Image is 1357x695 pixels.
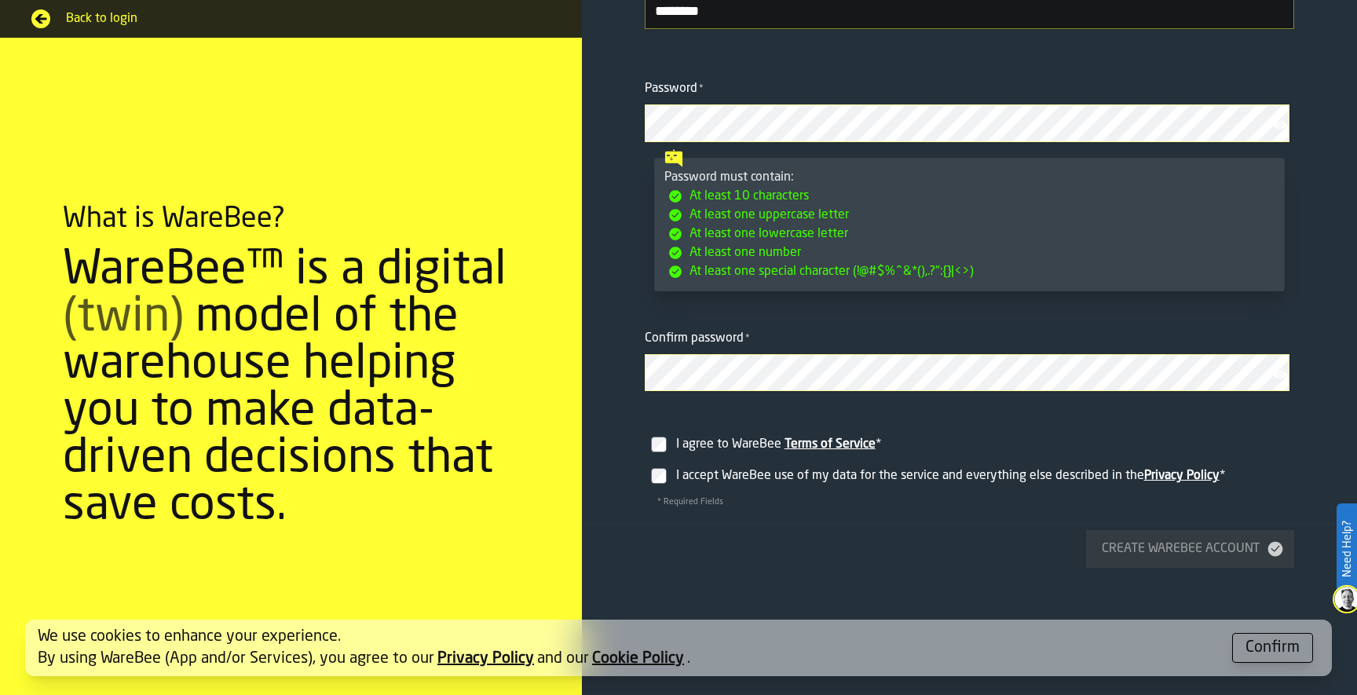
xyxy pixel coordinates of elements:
label: InputCheckbox-label-react-aria3775182229-:r1k: [645,416,1294,460]
div: Create WareBee Account [1095,540,1266,558]
div: InputCheckbox-react-aria3775182229-:r1k: [673,432,1291,457]
label: button-toolbar-Confirm password [645,329,1294,392]
div: InputCheckbox-react-aria3775182229-:r1l: [673,463,1291,488]
div: WareBee™ is a digital model of the warehouse helping you to make data-driven decisions that save ... [63,247,519,530]
span: Required [745,333,750,344]
label: Need Help? [1338,505,1355,593]
div: We use cookies to enhance your experience. By using WareBee (App and/or Services), you agree to o... [38,626,1220,670]
button: button- [1232,633,1313,663]
div: Password [645,79,1294,98]
button: button-Create WareBee Account [1086,530,1294,568]
div: I agree to WareBee * [676,435,1288,454]
button: button-toolbar-Confirm password [1272,367,1291,382]
span: * Required Fields [645,498,736,507]
input: InputCheckbox-label-react-aria3775182229-:r1l: [651,468,667,484]
span: (twin) [63,294,184,342]
button: button-toolbar-Password [1272,117,1291,133]
a: Back to login [31,9,550,28]
div: Confirm password [645,329,1294,348]
li: At least one lowercase letter [668,225,1275,243]
label: button-toolbar-Password [645,79,1294,142]
input: InputCheckbox-label-react-aria3775182229-:r1k: [651,437,667,452]
li: At least one special character (!@#$%^&*(),.?":{}|<>) [668,262,1275,281]
a: Cookie Policy [592,651,684,667]
input: button-toolbar-Password [645,104,1289,142]
a: Privacy Policy [437,651,534,667]
a: Privacy Policy [1144,470,1220,482]
div: Confirm [1245,637,1300,659]
li: At least one uppercase letter [668,206,1275,225]
span: Back to login [66,9,550,28]
li: At least one number [668,243,1275,262]
div: Password must contain: [664,168,1275,281]
input: button-toolbar-Confirm password [645,354,1289,392]
div: What is WareBee? [63,203,285,235]
div: alert-[object Object] [25,620,1332,676]
div: I accept WareBee use of my data for the service and everything else described in the * [676,466,1288,485]
a: Terms of Service [785,438,876,451]
label: InputCheckbox-label-react-aria3775182229-:r1l: [645,460,1294,492]
span: Required [699,83,704,94]
li: At least 10 characters [668,187,1275,206]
